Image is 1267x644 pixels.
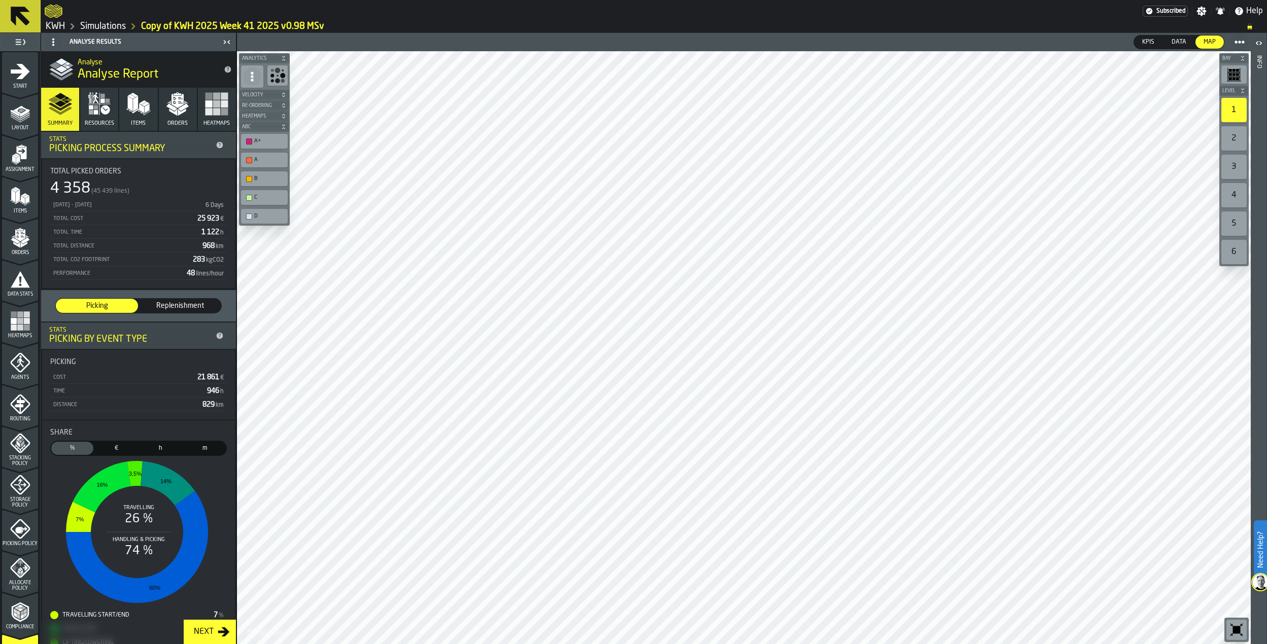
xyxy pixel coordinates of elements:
[1163,35,1195,49] label: button-switch-multi-Data
[42,159,235,288] div: stat-Total Picked Orders
[53,444,91,453] span: %
[50,358,76,366] span: Picking
[2,177,38,218] li: menu Items
[1255,53,1262,641] div: Info
[49,136,212,143] div: Stats
[52,402,198,408] div: Distance
[52,202,200,208] div: [DATE] - [DATE]
[52,243,198,249] div: Total Distance
[254,213,285,220] div: D
[1255,521,1266,578] label: Need Help?
[50,253,227,266] div: StatList-item-Total CO2 Footprint
[46,21,65,32] a: link-to-/wh/i/4fb45246-3b77-4bb5-b880-c337c3c5facb
[243,173,286,184] div: B
[2,624,38,630] span: Compliance
[45,20,1263,32] nav: Breadcrumb
[80,21,126,32] a: link-to-/wh/i/4fb45246-3b77-4bb5-b880-c337c3c5facb
[131,120,146,127] span: Items
[60,301,134,311] span: Picking
[240,103,279,109] span: Re-Ordering
[50,441,94,456] label: button-switch-multi-Share
[240,114,279,119] span: Heatmaps
[239,151,290,169] div: button-toolbar-undefined
[45,2,62,20] a: logo-header
[254,194,285,201] div: C
[240,56,279,61] span: Analytics
[207,387,225,395] span: 946
[1221,98,1247,122] div: 1
[239,622,296,642] a: logo-header
[240,92,279,98] span: Velocity
[243,211,286,222] div: D
[139,441,183,456] label: button-switch-multi-Time
[197,215,225,222] span: 25 923
[48,120,73,127] span: Summary
[97,444,135,453] span: €
[2,167,38,172] span: Assignment
[50,167,121,175] span: Total Picked Orders
[50,266,227,280] div: StatList-item-Performance
[50,358,227,366] div: Title
[50,198,227,211] div: StatList-item-5.10.2025 - 10.10.2025
[202,242,225,249] span: 968
[214,611,218,619] div: Stat Value
[220,230,224,236] span: h
[1168,38,1190,47] span: Data
[167,120,188,127] span: Orders
[50,225,227,239] div: StatList-item-Total Time
[1211,6,1229,16] label: button-toggle-Notifications
[220,216,224,222] span: €
[1143,6,1188,17] div: Menu Subscription
[1221,211,1247,236] div: 5
[239,207,290,226] div: button-toolbar-undefined
[220,388,224,395] span: h
[239,188,290,207] div: button-toolbar-undefined
[139,299,221,313] div: thumb
[2,375,38,380] span: Agents
[2,35,38,49] label: button-toggle-Toggle Full Menu
[243,136,286,147] div: A+
[201,229,225,236] span: 1 122
[50,211,227,225] div: StatList-item-Total Cost
[196,271,224,277] span: lines/hour
[2,497,38,508] span: Storage Policy
[1246,5,1263,17] span: Help
[2,510,38,550] li: menu Picking Policy
[50,370,227,384] div: StatList-item-Cost
[184,620,236,644] button: button-Next
[2,52,38,93] li: menu Start
[2,94,38,134] li: menu Layout
[50,180,90,198] div: 4 358
[1221,126,1247,151] div: 2
[184,442,226,455] div: thumb
[94,441,139,456] label: button-switch-multi-Cost
[202,401,225,408] span: 829
[2,455,38,467] span: Stacking Policy
[1219,86,1249,96] button: button-
[239,90,290,100] button: button-
[2,333,38,339] span: Heatmaps
[2,292,38,297] span: Data Stats
[1219,96,1249,124] div: button-toolbar-undefined
[220,36,234,48] label: button-toggle-Close me
[265,63,290,90] div: button-toolbar-undefined
[55,298,139,313] label: button-switch-multi-Picking
[1200,38,1220,47] span: Map
[240,124,279,130] span: ABC
[52,374,193,381] div: Cost
[239,53,290,63] button: button-
[216,243,224,249] span: km
[52,216,193,222] div: Total Cost
[243,192,286,203] div: C
[50,611,214,619] div: Travelling Start/End
[254,175,285,182] div: B
[143,301,217,311] span: Replenishment
[1219,124,1249,153] div: button-toolbar-undefined
[95,442,138,455] div: thumb
[42,350,235,419] div: stat-Picking
[186,444,224,453] span: m
[216,402,224,408] span: km
[1220,88,1238,94] span: Level
[1228,622,1245,638] svg: Reset zoom and position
